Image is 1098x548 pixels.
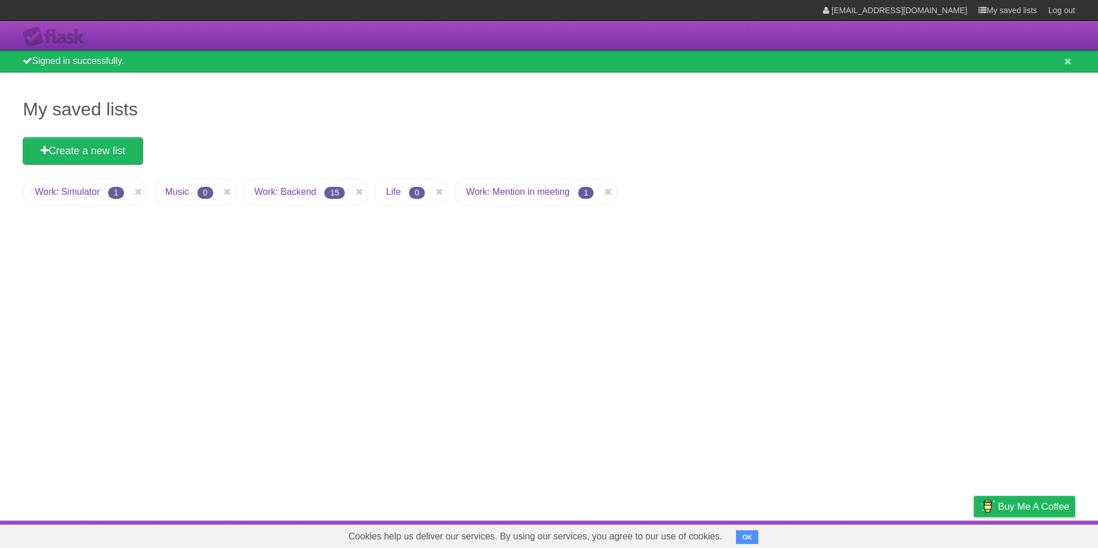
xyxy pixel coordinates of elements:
a: Work: Simulator [35,187,100,197]
a: Create a new list [23,137,143,165]
a: Privacy [959,523,989,545]
span: 1 [108,187,124,199]
a: Work: Backend [254,187,316,197]
span: 1 [578,187,594,199]
img: Buy me a coffee [980,497,995,516]
span: 0 [197,187,213,199]
a: Suggest a feature [1003,523,1075,545]
span: Cookies help us deliver our services. By using our services, you agree to our use of cookies. [337,525,734,548]
a: Work: Mention in meeting [466,187,570,197]
a: Life [386,187,401,197]
a: Developers [860,523,906,545]
span: Buy me a coffee [998,497,1069,517]
a: Terms [920,523,945,545]
a: Buy me a coffee [974,496,1075,517]
span: 15 [324,187,345,199]
a: Music [165,187,189,197]
div: Flask [23,27,91,47]
button: OK [736,530,758,544]
h1: My saved lists [23,95,1075,123]
a: About [822,523,846,545]
span: 0 [409,187,425,199]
